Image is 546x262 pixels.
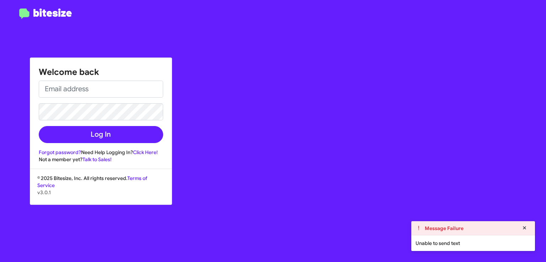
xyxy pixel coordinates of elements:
[411,235,535,251] div: Unable to send text
[425,225,464,232] strong: Message Failure
[37,175,147,189] a: Terms of Service
[39,149,81,155] a: Forgot password?
[30,175,172,204] div: © 2025 Bitesize, Inc. All rights reserved.
[39,149,163,156] div: Need Help Logging In?
[37,189,165,196] p: v3.0.1
[39,156,163,163] div: Not a member yet?
[39,81,163,98] input: Email address
[39,66,163,78] h1: Welcome back
[133,149,158,155] a: Click Here!
[39,126,163,143] button: Log In
[82,156,112,163] a: Talk to Sales!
